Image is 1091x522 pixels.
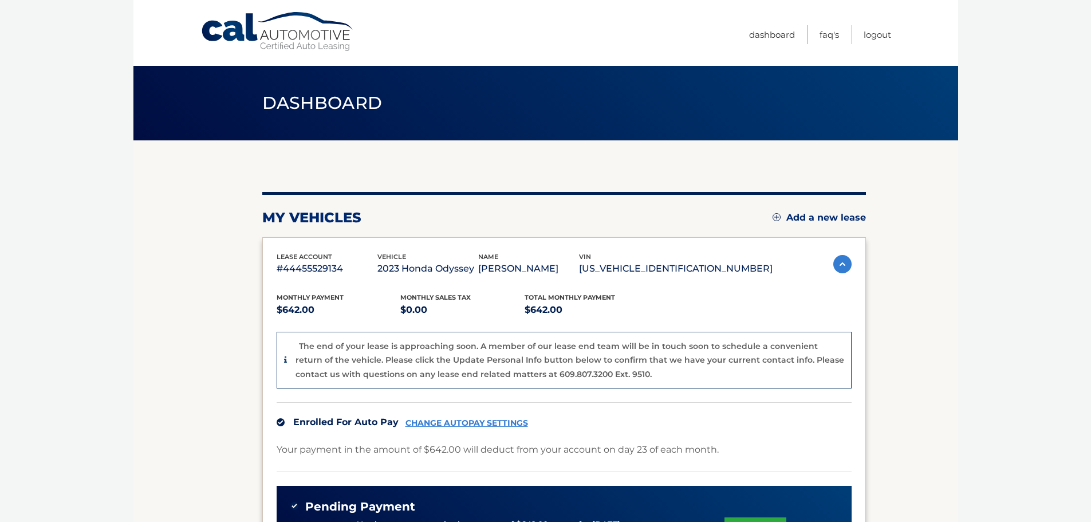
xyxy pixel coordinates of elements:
p: 2023 Honda Odyssey [377,261,478,277]
p: [PERSON_NAME] [478,261,579,277]
span: Total Monthly Payment [525,293,615,301]
span: Enrolled For Auto Pay [293,417,399,427]
p: $0.00 [400,302,525,318]
img: check-green.svg [290,502,298,510]
span: Monthly sales Tax [400,293,471,301]
span: Dashboard [262,92,383,113]
a: FAQ's [820,25,839,44]
span: vehicle [377,253,406,261]
p: Your payment in the amount of $642.00 will deduct from your account on day 23 of each month. [277,442,719,458]
a: Add a new lease [773,212,866,223]
a: Dashboard [749,25,795,44]
p: $642.00 [525,302,649,318]
h2: my vehicles [262,209,361,226]
img: add.svg [773,213,781,221]
span: lease account [277,253,332,261]
a: CHANGE AUTOPAY SETTINGS [405,418,528,428]
img: check.svg [277,418,285,426]
p: $642.00 [277,302,401,318]
p: The end of your lease is approaching soon. A member of our lease end team will be in touch soon t... [296,341,844,379]
span: Monthly Payment [277,293,344,301]
p: #44455529134 [277,261,377,277]
p: [US_VEHICLE_IDENTIFICATION_NUMBER] [579,261,773,277]
a: Cal Automotive [200,11,355,52]
a: Logout [864,25,891,44]
span: Pending Payment [305,500,415,514]
span: vin [579,253,591,261]
span: name [478,253,498,261]
img: accordion-active.svg [833,255,852,273]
